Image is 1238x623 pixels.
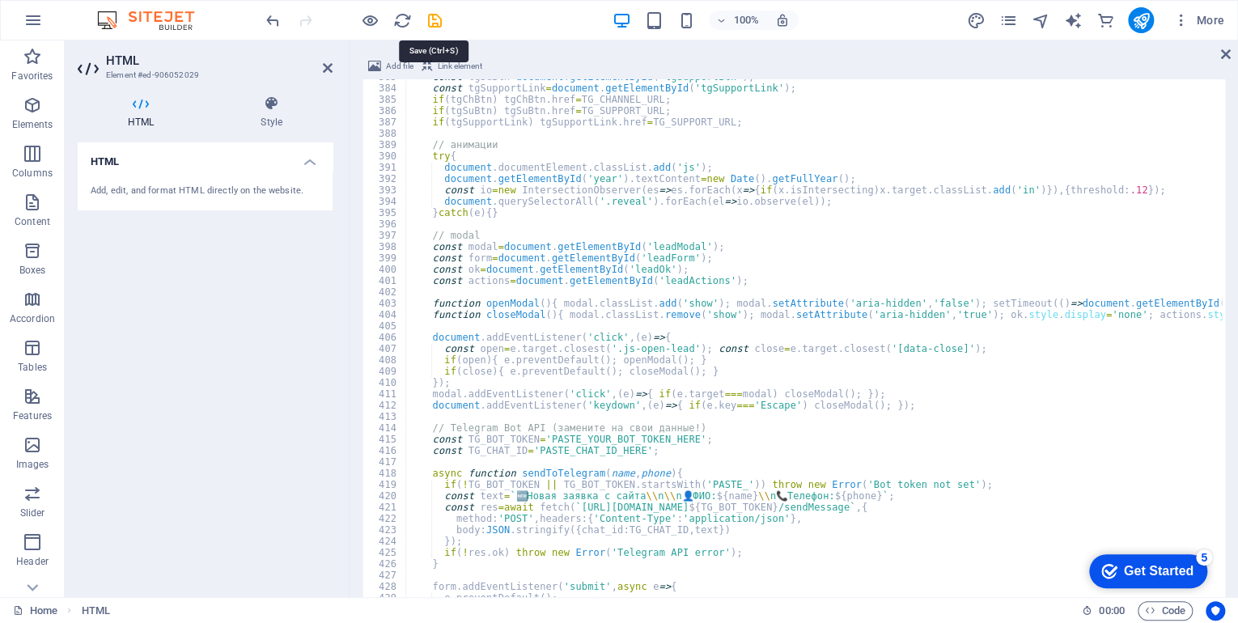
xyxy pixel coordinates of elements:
[363,252,407,264] div: 399
[438,57,482,76] span: Link element
[1110,604,1113,617] span: :
[1206,601,1225,621] button: Usercentrics
[363,162,407,173] div: 391
[733,11,759,30] h6: 100%
[363,150,407,162] div: 390
[106,53,333,68] h2: HTML
[393,11,412,30] i: Reload page
[106,68,300,83] h3: Element #ed-906052029
[10,312,55,325] p: Accordion
[363,513,407,524] div: 422
[19,264,46,277] p: Boxes
[363,139,407,150] div: 389
[363,83,407,94] div: 384
[1063,11,1083,30] button: text_generator
[363,207,407,218] div: 395
[363,275,407,286] div: 401
[363,94,407,105] div: 385
[363,388,407,400] div: 411
[386,57,413,76] span: Add file
[1063,11,1082,30] i: AI Writer
[78,95,210,129] h4: HTML
[18,361,47,374] p: Tables
[210,95,333,129] h4: Style
[1099,601,1124,621] span: 00 00
[425,11,444,30] button: save
[1128,7,1154,33] button: publish
[363,173,407,184] div: 392
[13,409,52,422] p: Features
[998,11,1018,30] button: pages
[966,11,986,30] button: design
[1173,12,1224,28] span: More
[363,366,407,377] div: 409
[363,241,407,252] div: 398
[363,320,407,332] div: 405
[363,570,407,581] div: 427
[1082,601,1125,621] h6: Session time
[91,184,320,198] div: Add, edit, and format HTML directly on the website.
[1096,11,1115,30] button: commerce
[363,468,407,479] div: 418
[363,502,407,513] div: 421
[363,264,407,275] div: 400
[363,434,407,445] div: 415
[20,506,45,519] p: Slider
[1145,601,1185,621] span: Code
[363,230,407,241] div: 397
[1031,11,1050,30] button: navigator
[12,118,53,131] p: Elements
[1138,601,1193,621] button: Code
[363,218,407,230] div: 396
[78,142,333,172] h4: HTML
[363,536,407,547] div: 424
[363,196,407,207] div: 394
[1096,11,1114,30] i: Commerce
[13,601,57,621] a: Click to cancel selection. Double-click to open Pages
[11,70,53,83] p: Favorites
[966,11,985,30] i: Design (Ctrl+Alt+Y)
[775,13,790,28] i: On resize automatically adjust zoom level to fit chosen device.
[1167,7,1231,33] button: More
[15,215,50,228] p: Content
[363,354,407,366] div: 408
[48,18,117,32] div: Get Started
[363,298,407,309] div: 403
[998,11,1017,30] i: Pages (Ctrl+Alt+S)
[120,3,136,19] div: 5
[363,377,407,388] div: 410
[363,343,407,354] div: 407
[263,11,282,30] button: undo
[16,555,49,568] p: Header
[363,117,407,128] div: 387
[363,400,407,411] div: 412
[363,547,407,558] div: 425
[363,309,407,320] div: 404
[82,601,110,621] span: Click to select. Double-click to edit
[363,422,407,434] div: 414
[82,601,110,621] nav: breadcrumb
[264,11,282,30] i: Undo: Change HTML (Ctrl+Z)
[1131,11,1150,30] i: Publish
[419,57,485,76] button: Link element
[392,11,412,30] button: reload
[366,57,416,76] button: Add file
[13,8,131,42] div: Get Started 5 items remaining, 0% complete
[16,458,49,471] p: Images
[363,411,407,422] div: 413
[363,105,407,117] div: 386
[363,479,407,490] div: 419
[363,456,407,468] div: 417
[363,581,407,592] div: 428
[363,332,407,343] div: 406
[363,286,407,298] div: 402
[363,184,407,196] div: 393
[363,445,407,456] div: 416
[363,592,407,604] div: 429
[363,490,407,502] div: 420
[12,167,53,180] p: Columns
[93,11,214,30] img: Editor Logo
[363,128,407,139] div: 388
[363,524,407,536] div: 423
[363,558,407,570] div: 426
